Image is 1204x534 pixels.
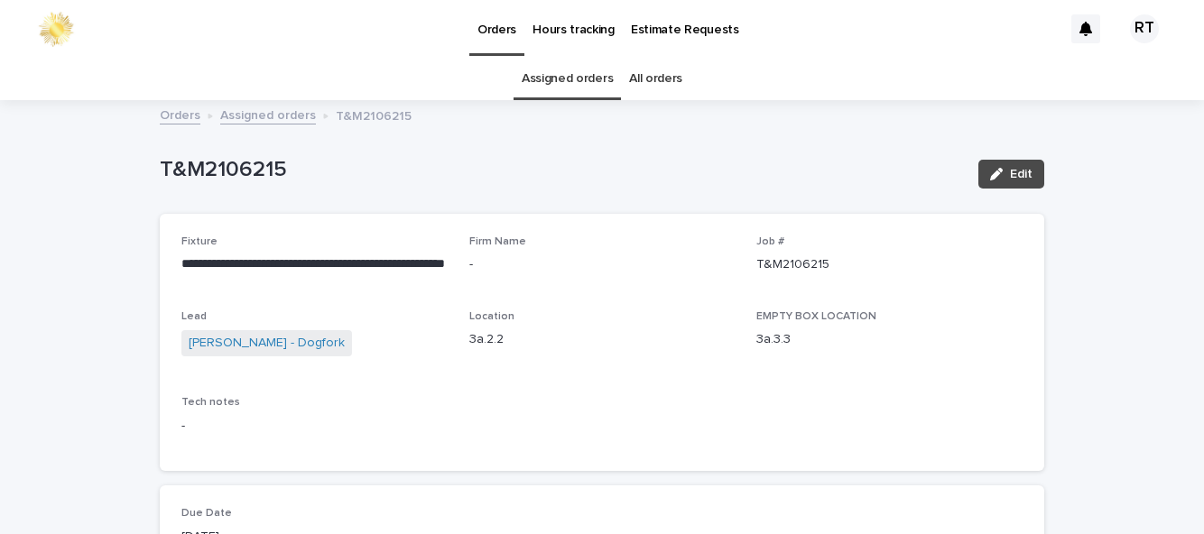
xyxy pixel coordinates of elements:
[469,236,526,247] span: Firm Name
[160,104,200,124] a: Orders
[756,311,876,322] span: EMPTY BOX LOCATION
[469,311,514,322] span: Location
[469,255,736,274] p: -
[181,236,218,247] span: Fixture
[756,330,1023,349] p: 3a.3.3
[978,160,1044,189] button: Edit
[756,255,1023,274] p: T&M2106215
[160,157,964,183] p: T&M2106215
[181,417,1023,436] p: -
[336,105,412,124] p: T&M2106215
[469,330,736,349] p: 3a.2.2
[36,11,76,47] img: 0ffKfDbyRa2Iv8hnaAqg
[181,397,240,408] span: Tech notes
[522,58,613,100] a: Assigned orders
[189,334,345,353] a: [PERSON_NAME] - Dogfork
[181,311,207,322] span: Lead
[1130,14,1159,43] div: RT
[629,58,682,100] a: All orders
[1010,168,1033,180] span: Edit
[181,508,232,519] span: Due Date
[220,104,316,124] a: Assigned orders
[756,236,784,247] span: Job #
